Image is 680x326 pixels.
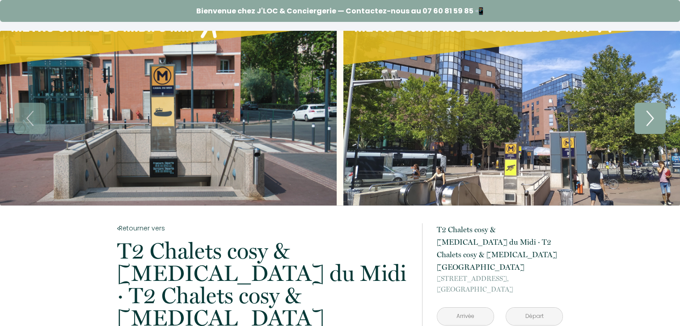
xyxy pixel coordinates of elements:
input: Arrivée [437,308,494,325]
p: T2 Chalets cosy & [MEDICAL_DATA] du Midi · T2 Chalets cosy & [MEDICAL_DATA][GEOGRAPHIC_DATA] [437,223,563,273]
a: Retourner vers [117,223,410,233]
span: [STREET_ADDRESS], [437,273,563,284]
button: Next [634,103,666,134]
p: [GEOGRAPHIC_DATA] [437,273,563,295]
input: Départ [506,308,562,325]
button: Previous [14,103,46,134]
